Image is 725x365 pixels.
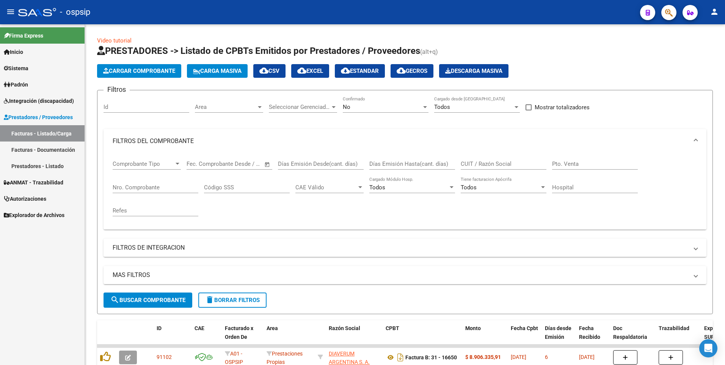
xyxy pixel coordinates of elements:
mat-icon: menu [6,7,15,16]
span: Razón Social [329,325,360,331]
a: Video tutorial [97,37,132,44]
span: 6 [545,354,548,360]
button: Open calendar [263,160,272,169]
button: Buscar Comprobante [104,293,192,308]
span: CAE Válido [295,184,357,191]
mat-icon: search [110,295,119,304]
span: Inicio [4,48,23,56]
span: Integración (discapacidad) [4,97,74,105]
span: Prestadores / Proveedores [4,113,73,121]
mat-panel-title: FILTROS DEL COMPROBANTE [113,137,688,145]
span: PRESTADORES -> Listado de CPBTs Emitidos por Prestadores / Proveedores [97,46,420,56]
button: Carga Masiva [187,64,248,78]
mat-expansion-panel-header: FILTROS DE INTEGRACION [104,239,706,257]
span: Area [195,104,256,110]
span: Autorizaciones [4,195,46,203]
datatable-header-cell: CAE [191,320,222,354]
span: Estandar [341,68,379,74]
span: Sistema [4,64,28,72]
mat-expansion-panel-header: MAS FILTROS [104,266,706,284]
input: Fecha inicio [187,160,217,167]
datatable-header-cell: Trazabilidad [656,320,701,354]
span: No [343,104,350,110]
datatable-header-cell: Fecha Recibido [576,320,610,354]
datatable-header-cell: Facturado x Orden De [222,320,264,354]
span: ID [157,325,162,331]
datatable-header-cell: Fecha Cpbt [508,320,542,354]
mat-icon: cloud_download [297,66,306,75]
button: EXCEL [291,64,329,78]
button: Cargar Comprobante [97,64,181,78]
span: Monto [465,325,481,331]
span: Fecha Recibido [579,325,600,340]
span: Seleccionar Gerenciador [269,104,330,110]
span: Fecha Cpbt [511,325,538,331]
app-download-masive: Descarga masiva de comprobantes (adjuntos) [439,64,508,78]
span: Trazabilidad [659,325,689,331]
span: Todos [434,104,450,110]
span: (alt+q) [420,48,438,55]
span: Comprobante Tipo [113,160,174,167]
span: [DATE] [511,354,526,360]
datatable-header-cell: Monto [462,320,508,354]
mat-icon: cloud_download [341,66,350,75]
datatable-header-cell: ID [154,320,191,354]
span: Padrón [4,80,28,89]
span: Borrar Filtros [205,297,260,304]
span: Doc Respaldatoria [613,325,647,340]
span: - ospsip [60,4,90,20]
span: Días desde Emisión [545,325,571,340]
span: Todos [461,184,477,191]
datatable-header-cell: Area [264,320,315,354]
datatable-header-cell: Doc Respaldatoria [610,320,656,354]
span: [DATE] [579,354,595,360]
button: Descarga Masiva [439,64,508,78]
div: Open Intercom Messenger [699,339,717,357]
span: Facturado x Orden De [225,325,253,340]
span: Cargar Comprobante [103,68,175,74]
button: CSV [253,64,286,78]
input: Fecha fin [224,160,261,167]
datatable-header-cell: Días desde Emisión [542,320,576,354]
span: ANMAT - Trazabilidad [4,178,63,187]
span: CAE [195,325,204,331]
mat-panel-title: MAS FILTROS [113,271,688,279]
div: FILTROS DEL COMPROBANTE [104,153,706,230]
mat-expansion-panel-header: FILTROS DEL COMPROBANTE [104,129,706,153]
span: Mostrar totalizadores [535,103,590,112]
i: Descargar documento [395,351,405,363]
strong: Factura B: 31 - 16650 [405,354,457,360]
span: CSV [259,68,279,74]
mat-icon: delete [205,295,214,304]
mat-icon: person [710,7,719,16]
datatable-header-cell: Razón Social [326,320,383,354]
mat-icon: cloud_download [397,66,406,75]
span: Carga Masiva [193,68,242,74]
button: Estandar [335,64,385,78]
span: Buscar Comprobante [110,297,185,304]
span: Gecros [397,68,427,74]
button: Borrar Filtros [198,293,267,308]
button: Gecros [391,64,433,78]
span: EXCEL [297,68,323,74]
span: CPBT [386,325,399,331]
mat-icon: cloud_download [259,66,268,75]
h3: Filtros [104,84,130,95]
span: Descarga Masiva [445,68,502,74]
span: Explorador de Archivos [4,211,64,219]
strong: $ 8.906.335,91 [465,354,501,360]
span: Firma Express [4,31,43,40]
span: Todos [369,184,385,191]
span: Area [267,325,278,331]
mat-panel-title: FILTROS DE INTEGRACION [113,244,688,252]
datatable-header-cell: CPBT [383,320,462,354]
span: 91102 [157,354,172,360]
